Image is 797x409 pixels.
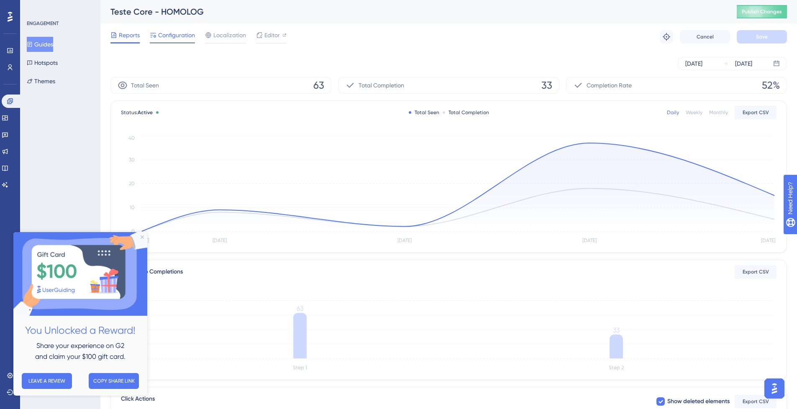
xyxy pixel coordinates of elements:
[20,2,52,12] span: Need Help?
[737,30,787,43] button: Save
[667,396,730,406] span: Show deleted elements
[742,8,782,15] span: Publish Changes
[735,106,776,119] button: Export CSV
[213,30,246,40] span: Localization
[27,55,58,70] button: Hotspots
[121,109,153,116] span: Status:
[158,30,195,40] span: Configuration
[22,120,112,128] span: and claim your $100 gift card.
[541,79,552,92] span: 33
[138,110,153,115] span: Active
[735,59,752,69] div: [DATE]
[121,267,183,277] div: Total Step Completions
[128,135,135,141] tspan: 40
[23,110,111,118] span: Share your experience on G2
[127,3,131,7] div: Close Preview
[762,79,780,92] span: 52%
[119,30,140,40] span: Reports
[131,80,159,90] span: Total Seen
[685,59,702,69] div: [DATE]
[613,326,620,334] tspan: 33
[709,109,728,116] div: Monthly
[686,109,702,116] div: Weekly
[110,6,716,18] div: Teste Core - HOMOLOG
[7,90,127,107] h2: You Unlocked a Reward!
[313,79,324,92] span: 63
[743,109,769,116] span: Export CSV
[359,80,404,90] span: Total Completion
[680,30,730,43] button: Cancel
[130,204,135,210] tspan: 10
[131,228,135,234] tspan: 0
[27,37,53,52] button: Guides
[27,74,55,89] button: Themes
[121,394,155,409] span: Click Actions
[293,365,307,371] tspan: Step 1
[667,109,679,116] div: Daily
[582,238,597,243] tspan: [DATE]
[735,265,776,279] button: Export CSV
[264,30,280,40] span: Editor
[443,109,489,116] div: Total Completion
[761,238,775,243] tspan: [DATE]
[213,238,227,243] tspan: [DATE]
[737,5,787,18] button: Publish Changes
[297,304,303,312] tspan: 63
[743,268,769,275] span: Export CSV
[409,109,439,116] div: Total Seen
[609,365,624,371] tspan: Step 2
[397,238,412,243] tspan: [DATE]
[756,33,768,40] span: Save
[743,398,769,405] span: Export CSV
[8,141,59,157] button: LEAVE A REVIEW
[129,157,135,163] tspan: 30
[697,33,714,40] span: Cancel
[129,181,135,187] tspan: 20
[75,141,126,157] button: COPY SHARE LINK
[27,20,59,27] div: ENGAGEMENT
[587,80,632,90] span: Completion Rate
[762,376,787,401] iframe: UserGuiding AI Assistant Launcher
[735,395,776,408] button: Export CSV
